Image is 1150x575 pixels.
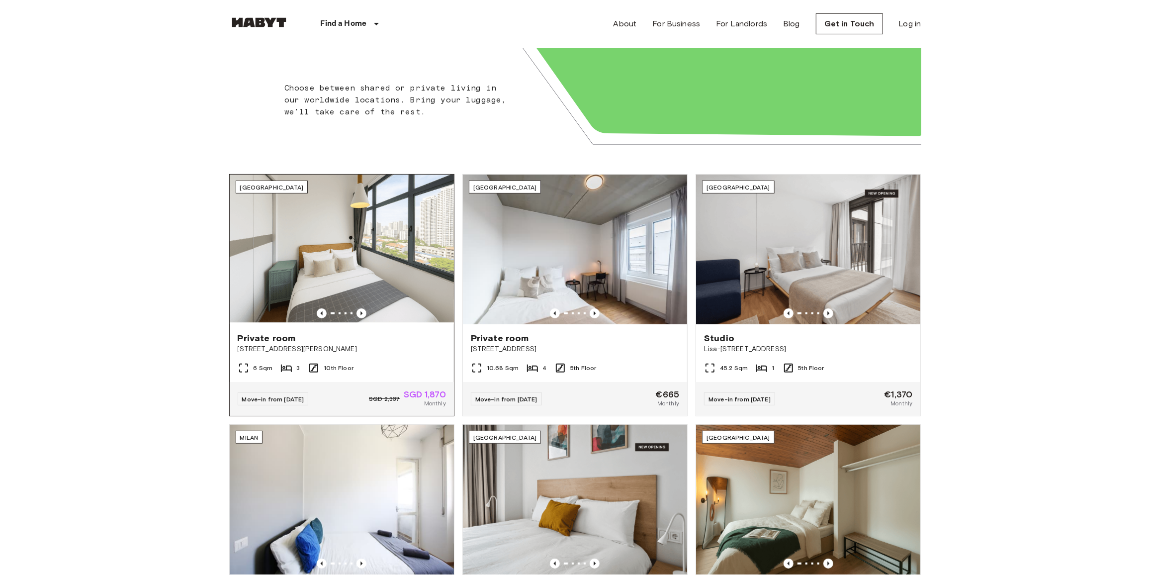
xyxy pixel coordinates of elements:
[652,18,700,30] a: For Business
[356,308,366,318] button: Previous image
[242,395,304,403] span: Move-in from [DATE]
[296,364,300,373] span: 3
[230,425,454,575] img: Marketing picture of unit IT-14-111-001-006
[542,364,546,373] span: 4
[550,308,560,318] button: Previous image
[657,399,679,408] span: Monthly
[550,559,560,569] button: Previous image
[230,175,454,324] img: Marketing picture of unit SG-01-116-001-02
[317,559,327,569] button: Previous image
[404,390,445,399] span: SGD 1,870
[475,395,537,403] span: Move-in from [DATE]
[885,390,913,399] span: €1,370
[473,434,537,441] span: [GEOGRAPHIC_DATA]
[720,364,748,373] span: 45.2 Sqm
[424,399,446,408] span: Monthly
[708,395,771,403] span: Move-in from [DATE]
[590,559,600,569] button: Previous image
[240,184,304,191] span: [GEOGRAPHIC_DATA]
[696,425,920,575] img: Marketing picture of unit FR-18-011-001-012
[321,18,367,30] p: Find a Home
[238,332,296,344] span: Private room
[784,308,794,318] button: Previous image
[656,390,680,399] span: €665
[823,559,833,569] button: Previous image
[696,175,920,324] img: Marketing picture of unit DE-01-489-503-001
[890,399,912,408] span: Monthly
[704,344,912,354] span: Lisa-[STREET_ADDRESS]
[238,344,446,354] span: [STREET_ADDRESS][PERSON_NAME]
[473,184,537,191] span: [GEOGRAPHIC_DATA]
[317,308,327,318] button: Previous image
[356,559,366,569] button: Previous image
[716,18,767,30] a: For Landlords
[704,332,734,344] span: Studio
[240,434,259,441] span: Milan
[823,308,833,318] button: Previous image
[487,364,519,373] span: 10.68 Sqm
[462,174,688,416] a: Marketing picture of unit DE-04-037-026-03QPrevious imagePrevious image[GEOGRAPHIC_DATA]Private r...
[772,364,774,373] span: 1
[570,364,596,373] span: 5th Floor
[471,332,529,344] span: Private room
[783,18,800,30] a: Blog
[707,184,770,191] span: [GEOGRAPHIC_DATA]
[471,344,679,354] span: [STREET_ADDRESS]
[229,17,289,27] img: Habyt
[614,18,637,30] a: About
[784,559,794,569] button: Previous image
[707,434,770,441] span: [GEOGRAPHIC_DATA]
[899,18,921,30] a: Log in
[816,13,883,34] a: Get in Touch
[284,82,513,118] p: Choose between shared or private living in our worldwide locations. Bring your luggage, we'll tak...
[798,364,824,373] span: 5th Floor
[254,364,273,373] span: 6 Sqm
[590,308,600,318] button: Previous image
[463,425,687,575] img: Marketing picture of unit ES-15-102-734-001
[229,174,454,416] a: Marketing picture of unit SG-01-116-001-02Previous imagePrevious image[GEOGRAPHIC_DATA]Private ro...
[369,394,400,403] span: SGD 2,337
[463,175,687,324] img: Marketing picture of unit DE-04-037-026-03Q
[324,364,354,373] span: 10th Floor
[696,174,921,416] a: Marketing picture of unit DE-01-489-503-001Previous imagePrevious image[GEOGRAPHIC_DATA]StudioLis...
